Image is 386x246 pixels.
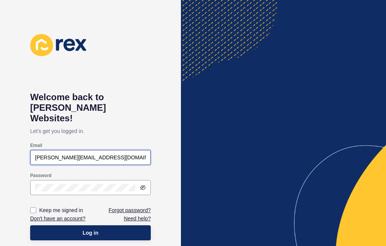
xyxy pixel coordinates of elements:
a: Need help? [124,215,151,222]
input: e.g. name@company.com [35,154,146,161]
p: Let's get you logged in. [30,124,151,139]
a: Forgot password? [109,206,151,214]
label: Keep me signed in [39,206,83,214]
a: Don't have an account? [30,215,86,222]
label: Email [30,142,42,148]
button: Log in [30,225,151,240]
h1: Welcome back to [PERSON_NAME] Websites! [30,92,151,124]
label: Password [30,173,52,179]
span: Log in [83,229,98,237]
